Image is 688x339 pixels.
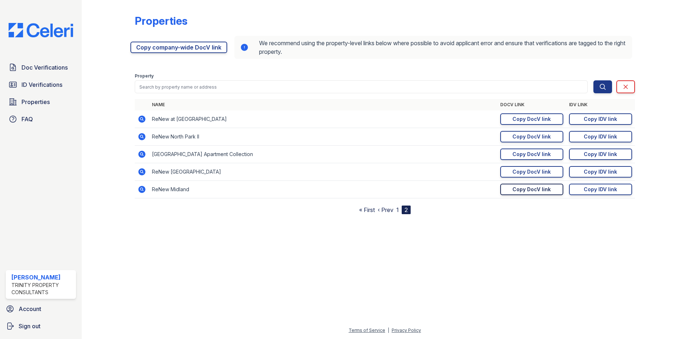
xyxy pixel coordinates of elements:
div: | [388,328,389,333]
td: ReNew at [GEOGRAPHIC_DATA] [149,110,497,128]
div: Trinity Property Consultants [11,282,73,296]
a: Terms of Service [349,328,385,333]
td: ReNew [GEOGRAPHIC_DATA] [149,163,497,181]
span: Account [19,305,41,313]
span: FAQ [21,115,33,123]
a: Doc Verifications [6,60,76,75]
input: Search by property name or address [135,80,588,93]
a: Properties [6,95,76,109]
a: Copy DocV link [500,131,563,142]
a: Copy IDV link [569,166,632,178]
div: Copy IDV link [584,133,617,140]
a: Copy DocV link [500,113,563,125]
a: Copy DocV link [500,184,563,195]
a: Copy company-wide DocV link [130,42,227,53]
div: Copy DocV link [512,116,551,123]
span: ID Verifications [21,80,62,89]
div: Copy IDV link [584,186,617,193]
label: Property [135,73,154,79]
span: Properties [21,98,50,106]
div: 2 [402,206,411,214]
th: IDV Link [566,99,635,110]
div: We recommend using the property-level links below where possible to avoid applicant error and ens... [234,36,632,59]
a: Account [3,302,79,316]
a: Copy IDV link [569,131,632,142]
a: 1 [396,206,399,213]
div: Properties [135,14,187,27]
div: [PERSON_NAME] [11,273,73,282]
a: FAQ [6,112,76,126]
td: [GEOGRAPHIC_DATA] Apartment Collection [149,146,497,163]
div: Copy DocV link [512,151,551,158]
a: Privacy Policy [392,328,421,333]
div: Copy IDV link [584,168,617,175]
td: ReNew North Park II [149,128,497,146]
a: Copy DocV link [500,149,563,160]
div: Copy DocV link [512,133,551,140]
a: Sign out [3,319,79,333]
a: Copy DocV link [500,166,563,178]
span: Sign out [19,322,40,330]
a: « First [359,206,375,213]
div: Copy DocV link [512,186,551,193]
a: Copy IDV link [569,149,632,160]
div: Copy IDV link [584,116,617,123]
img: CE_Logo_Blue-a8612792a0a2168367f1c8372b55b34899dd931a85d93a1a3d3e32e68fde9ad4.png [3,23,79,37]
span: Doc Verifications [21,63,68,72]
td: ReNew Midland [149,181,497,198]
div: Copy IDV link [584,151,617,158]
div: Copy DocV link [512,168,551,175]
th: Name [149,99,497,110]
th: DocV Link [497,99,566,110]
a: Copy IDV link [569,184,632,195]
a: ‹ Prev [378,206,393,213]
a: Copy IDV link [569,113,632,125]
a: ID Verifications [6,77,76,92]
